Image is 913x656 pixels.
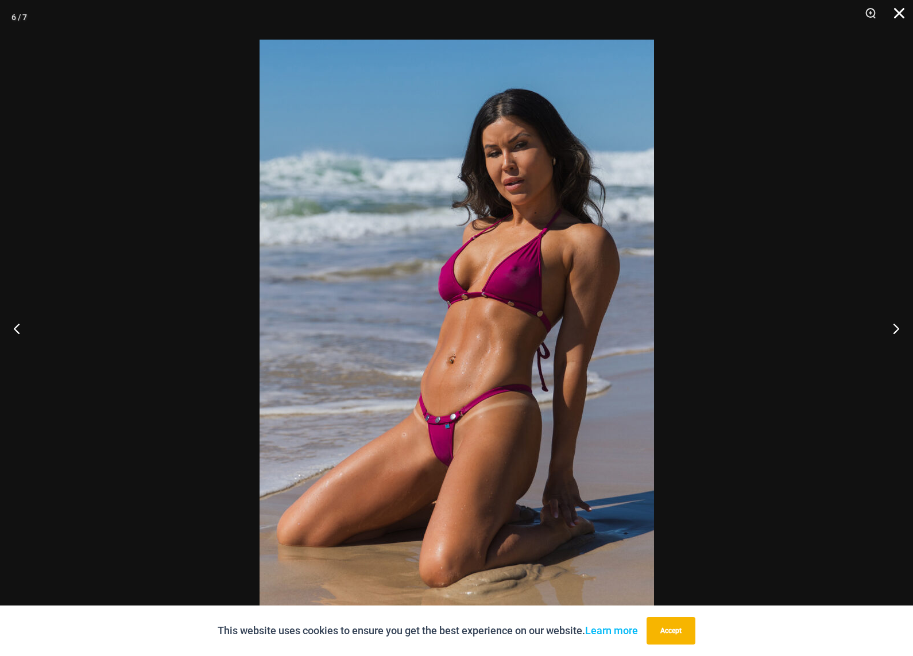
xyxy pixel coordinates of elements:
[218,622,638,639] p: This website uses cookies to ensure you get the best experience on our website.
[870,300,913,357] button: Next
[11,9,27,26] div: 6 / 7
[260,40,654,631] img: Tight Rope Pink 319 Top 4212 Micro 08
[647,617,695,645] button: Accept
[585,624,638,636] a: Learn more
